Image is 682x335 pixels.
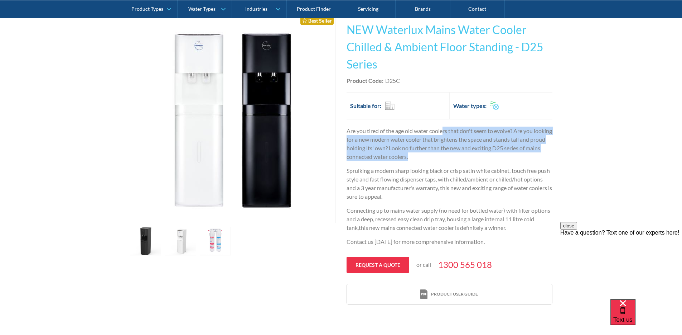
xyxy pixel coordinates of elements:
div: Product Types [131,6,163,12]
a: open lightbox [200,227,231,255]
div: Water Types [188,6,216,12]
a: open lightbox [130,227,161,255]
h1: NEW Waterlux Mains Water Cooler Chilled & Ambient Floor Standing - D25 Series [347,21,552,73]
p: Spruiking a modern sharp looking black or crisp satin white cabinet, touch free push style and fa... [347,166,552,201]
h2: Suitable for: [350,102,381,110]
iframe: podium webchat widget bubble [610,299,682,335]
a: open lightbox [130,14,336,223]
a: print iconProduct user guide [347,284,552,305]
p: or call [416,260,431,269]
div: D25C [385,76,400,85]
iframe: podium webchat widget prompt [560,222,682,308]
p: Connecting up to mains water supply (no need for bottled water) with filter options and a deep, r... [347,206,552,232]
div: Product user guide [431,291,478,297]
a: Request a quote [347,257,409,273]
p: Are you tired of the age old water coolers that don't seem to evolve? Are you looking for a new m... [347,127,552,161]
img: NEW Waterlux Mains Water Cooler Chilled & Ambient Floor Standing - D25 Series [146,14,320,223]
div: Industries [245,6,267,12]
p: Contact us [DATE] for more comprehensive information. [347,237,552,246]
strong: Product Code: [347,77,383,84]
img: print icon [420,289,427,299]
a: 1300 565 018 [438,258,492,271]
div: Best Seller [300,16,334,25]
a: open lightbox [165,227,196,255]
h2: Water types: [453,102,487,110]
